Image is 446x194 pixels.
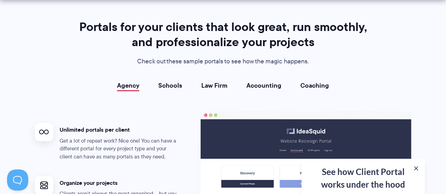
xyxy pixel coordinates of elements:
a: Coaching [300,82,329,89]
h2: Portals for your clients that look great, run smoothly, and professionalize your projects [76,19,370,50]
a: Law Firm [201,82,227,89]
p: Check out these sample portals to see how the magic happens. [76,56,370,67]
a: Schools [158,82,182,89]
a: Agency [117,82,139,89]
iframe: Toggle Customer Support [7,169,28,190]
h4: Organize your projects [60,179,179,187]
p: Get a lot of repeat work? Nice one! You can have a different portal for every project type and yo... [60,137,179,161]
a: Accounting [246,82,281,89]
h4: Unlimited portals per client [60,126,179,133]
